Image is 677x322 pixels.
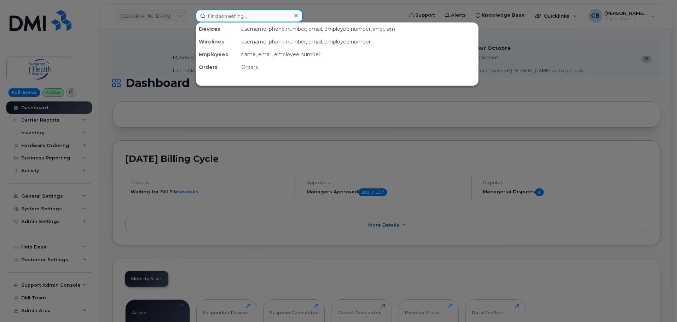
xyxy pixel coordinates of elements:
div: name, email, employee number [238,48,478,61]
div: Orders [238,61,478,74]
div: username, phone number, email, employee number [238,35,478,48]
div: username, phone number, email, employee number, imei, sim [238,23,478,35]
div: Devices [196,23,238,35]
iframe: Messenger Launcher [646,291,672,317]
div: Wirelines [196,35,238,48]
div: Orders [196,61,238,74]
div: Employees [196,48,238,61]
